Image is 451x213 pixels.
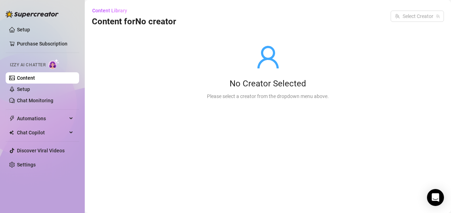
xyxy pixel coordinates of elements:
[9,130,14,135] img: Chat Copilot
[17,148,65,153] a: Discover Viral Videos
[255,44,281,70] span: user
[17,86,30,92] a: Setup
[17,41,67,47] a: Purchase Subscription
[48,59,59,69] img: AI Chatter
[92,5,133,16] button: Content Library
[17,162,36,168] a: Settings
[207,78,329,90] div: No Creator Selected
[92,16,176,28] h3: Content for No creator
[92,8,127,13] span: Content Library
[10,62,46,68] span: Izzy AI Chatter
[427,189,444,206] div: Open Intercom Messenger
[436,14,440,18] span: team
[17,27,30,32] a: Setup
[17,98,53,103] a: Chat Monitoring
[17,113,67,124] span: Automations
[6,11,59,18] img: logo-BBDzfeDw.svg
[17,127,67,138] span: Chat Copilot
[9,116,15,121] span: thunderbolt
[207,92,329,100] div: Please select a creator from the dropdown menu above.
[17,75,35,81] a: Content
